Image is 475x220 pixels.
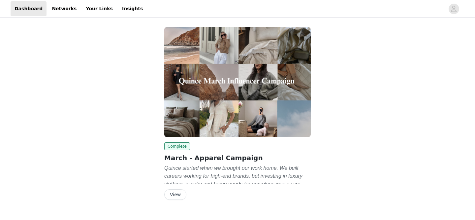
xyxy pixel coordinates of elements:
span: Complete [164,142,190,150]
a: Dashboard [11,1,47,16]
a: View [164,192,186,197]
div: avatar [451,4,457,14]
a: Networks [48,1,80,16]
img: Quince (Shopify) [164,27,311,137]
button: View [164,189,186,200]
em: Quince started when we brought our work home. We built careers working for high-end brands, but i... [164,165,305,210]
a: Your Links [82,1,117,16]
a: Insights [118,1,147,16]
h2: March - Apparel Campaign [164,153,311,163]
